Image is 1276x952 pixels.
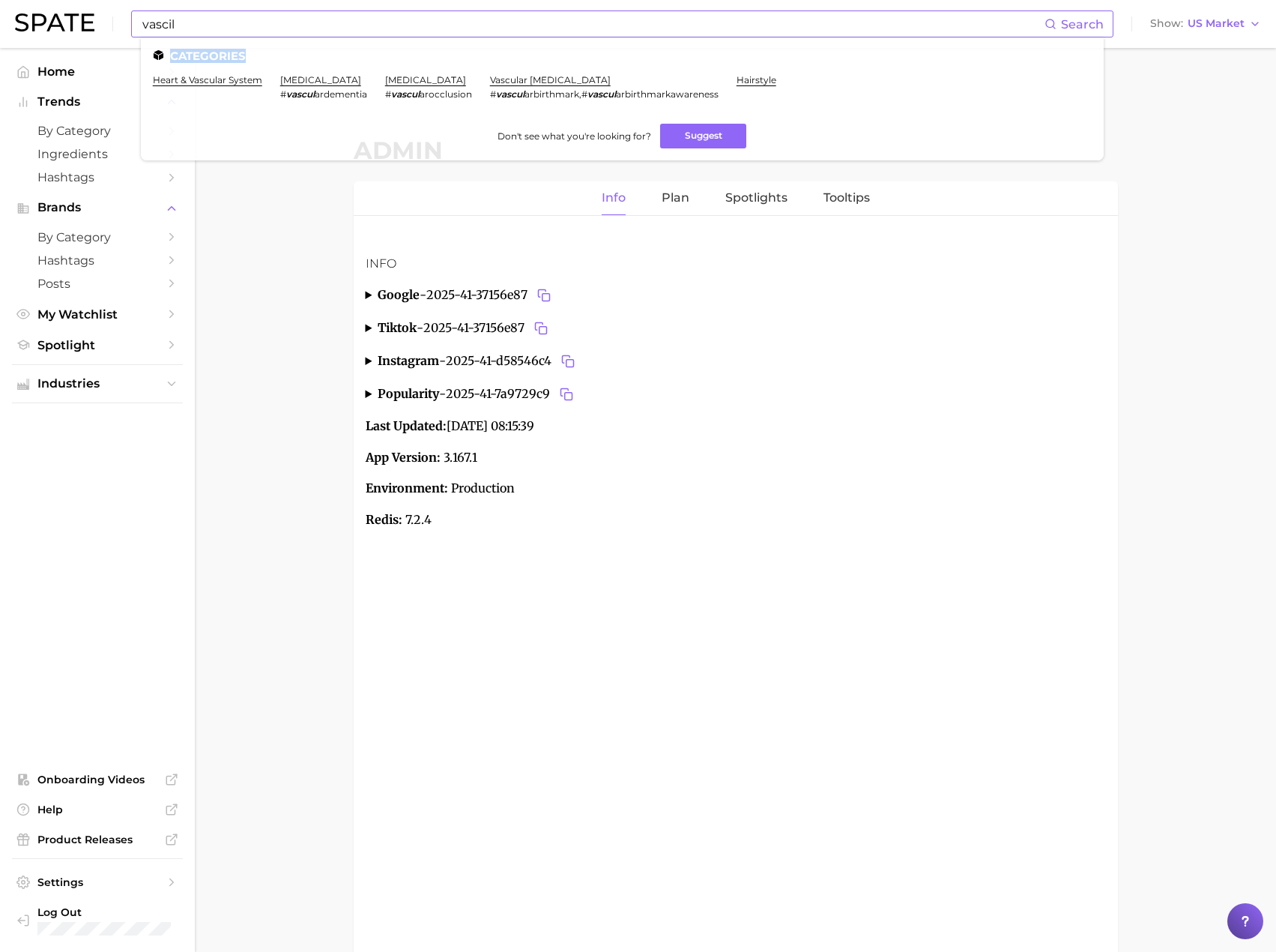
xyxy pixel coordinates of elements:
[37,170,157,184] span: Hashtags
[366,418,447,433] strong: Last Updated:
[1188,19,1245,28] span: US Market
[37,201,157,214] span: Brands
[37,307,157,322] span: My Watchlist
[366,448,1106,468] p: 3.167.1
[366,479,1106,498] p: Production
[12,768,183,791] a: Onboarding Videos
[420,287,426,302] span: -
[153,74,262,85] a: heart & vascular system
[1150,19,1183,28] span: Show
[12,142,183,166] a: Ingredients
[141,11,1044,37] input: Search here for a brand, industry, or ingredient
[15,13,94,31] img: SPATE
[662,181,689,215] a: Plan
[12,196,183,219] button: Brands
[37,773,157,786] span: Onboarding Videos
[420,88,472,100] span: arocclusion
[378,320,417,335] strong: tiktok
[378,386,439,401] strong: popularity
[581,88,587,100] span: #
[446,351,578,372] span: 2025-41-d58546c4
[280,88,286,100] span: #
[12,119,183,142] a: by Category
[366,512,402,527] strong: Redis:
[366,510,1106,530] p: 7.2.4
[12,871,183,894] a: Settings
[366,318,1106,339] summary: tiktok-2025-41-37156e87Copy 2025-41-37156e87 to clipboard
[737,74,776,85] a: hairstyle
[37,906,171,919] span: Log Out
[37,338,157,352] span: Spotlight
[37,124,157,138] span: by Category
[446,384,577,405] span: 2025-41-7a9729c9
[725,181,787,215] a: Spotlights
[426,285,554,306] span: 2025-41-37156e87
[439,386,446,401] span: -
[286,88,315,100] em: vascul
[557,351,578,372] button: Copy 2025-41-d58546c4 to clipboard
[587,88,616,100] em: vascul
[37,253,157,268] span: Hashtags
[366,417,1106,436] p: [DATE] 08:15:39
[37,803,157,816] span: Help
[366,351,1106,372] summary: instagram-2025-41-d58546c4Copy 2025-41-d58546c4 to clipboard
[490,74,611,85] a: vascular [MEDICAL_DATA]
[12,373,183,395] button: Industries
[1146,14,1265,34] button: ShowUS Market
[823,181,870,215] a: Tooltips
[385,88,391,100] span: #
[366,285,1106,306] summary: google-2025-41-37156e87Copy 2025-41-37156e87 to clipboard
[37,876,157,889] span: Settings
[1061,17,1104,31] span: Search
[423,318,551,339] span: 2025-41-37156e87
[12,166,183,189] a: Hashtags
[37,377,157,391] span: Industries
[366,255,1106,273] h3: Info
[12,60,183,83] a: Home
[385,74,466,85] a: [MEDICAL_DATA]
[37,833,157,846] span: Product Releases
[378,353,439,368] strong: instagram
[417,320,423,335] span: -
[37,230,157,244] span: by Category
[556,384,577,405] button: Copy 2025-41-7a9729c9 to clipboard
[616,88,719,100] span: arbirthmarkawareness
[12,303,183,326] a: My Watchlist
[37,147,157,161] span: Ingredients
[12,901,183,940] a: Log out. Currently logged in with e-mail marwat@spate.nyc.
[366,480,448,495] strong: Environment:
[12,334,183,357] a: Spotlight
[498,130,651,142] span: Don't see what you're looking for?
[530,318,551,339] button: Copy 2025-41-37156e87 to clipboard
[439,353,446,368] span: -
[12,272,183,295] a: Posts
[496,88,524,100] em: vascul
[12,798,183,821] a: Help
[490,88,496,100] span: #
[12,828,183,851] a: Product Releases
[378,287,420,302] strong: google
[602,181,626,215] a: Info
[391,88,420,100] em: vascul
[12,249,183,272] a: Hashtags
[490,88,719,100] div: ,
[37,277,157,291] span: Posts
[12,91,183,113] button: Trends
[660,124,746,148] button: Suggest
[366,384,1106,405] summary: popularity-2025-41-7a9729c9Copy 2025-41-7a9729c9 to clipboard
[153,49,1092,62] li: Categories
[280,74,361,85] a: [MEDICAL_DATA]
[366,450,441,465] strong: App Version:
[37,64,157,79] span: Home
[533,285,554,306] button: Copy 2025-41-37156e87 to clipboard
[37,95,157,109] span: Trends
[12,226,183,249] a: by Category
[315,88,367,100] span: ardementia
[524,88,579,100] span: arbirthmark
